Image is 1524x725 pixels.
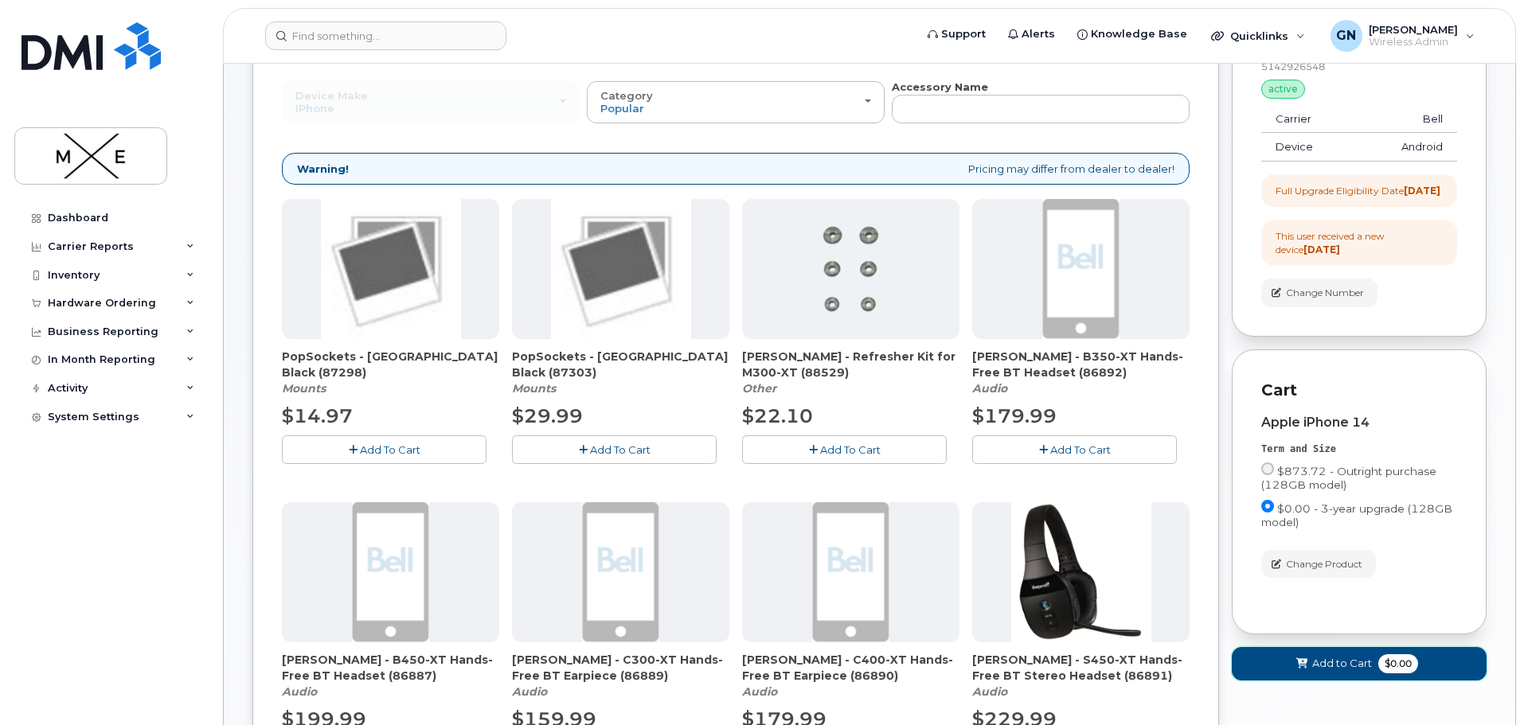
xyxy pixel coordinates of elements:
[892,80,988,93] strong: Accessory Name
[512,435,717,463] button: Add To Cart
[282,349,499,380] span: PopSockets - [GEOGRAPHIC_DATA] Black (87298)
[1261,379,1457,402] p: Cart
[587,81,885,123] button: Category Popular
[352,502,428,642] img: D923C004-5210-498B-98A4-6513BAE0A780.png
[972,684,1007,699] em: Audio
[1369,36,1458,49] span: Wireless Admin
[742,404,813,427] span: $22.10
[972,435,1177,463] button: Add To Cart
[590,443,651,456] span: Add To Cart
[742,435,947,463] button: Add To Cart
[282,349,499,396] div: PopSockets - Mount PopWallet Black (87298)
[997,18,1066,50] a: Alerts
[512,652,729,700] div: Parrott - C300-XT Hands-Free BT Earpiece (86889)
[512,652,729,684] span: [PERSON_NAME] - C300-XT Hands-Free BT Earpiece (86889)
[1261,462,1274,475] input: $873.72 - Outright purchase (128GB model)
[1261,502,1452,528] span: $0.00 - 3-year upgrade (128GB model)
[1378,654,1418,673] span: $0.00
[282,684,317,699] em: Audio
[282,381,326,396] em: Mounts
[1261,133,1356,162] td: Device
[1261,550,1376,578] button: Change Product
[297,162,349,177] strong: Warning!
[512,349,729,380] span: PopSockets - [GEOGRAPHIC_DATA] Black (87303)
[972,404,1057,427] span: $179.99
[1261,105,1356,134] td: Carrier
[916,18,997,50] a: Support
[512,684,547,699] em: Audio
[512,404,583,427] span: $29.99
[360,443,420,456] span: Add To Cart
[1356,133,1457,162] td: Android
[1276,184,1440,197] div: Full Upgrade Eligibility Date
[1261,80,1305,99] div: active
[1276,229,1443,256] div: This user received a new device
[551,199,691,339] img: noImage.jpg
[1232,647,1487,680] button: Add to Cart $0.00
[582,502,658,642] img: EC846501-699F-413C-B1CD-7F99FF3AF946.png
[282,435,487,463] button: Add To Cart
[972,652,1190,700] div: Parrott - S450-XT Hands-Free BT Stereo Headset (86891)
[941,26,986,42] span: Support
[1286,557,1362,571] span: Change Product
[1404,185,1440,197] strong: [DATE]
[1042,199,1119,339] img: E777ABBB-9CD4-4D30-8662-8007A2A7E9C6.png
[1286,286,1364,300] span: Change Number
[1022,26,1055,42] span: Alerts
[742,652,959,700] div: Parrott - C400-XT Hands-Free BT Earpiece (86890)
[600,102,644,115] span: Popular
[1200,20,1316,52] div: Quicklinks
[512,349,729,396] div: PopSockets - Mount PopWallet+ Black (87303)
[742,684,777,699] em: Audio
[742,652,959,684] span: [PERSON_NAME] - C400-XT Hands-Free BT Earpiece (86890)
[820,443,881,456] span: Add To Cart
[781,199,921,339] img: 3B967C63-8BDC-46E7-AB3D-7814B67B96BE.png
[600,89,653,102] span: Category
[282,153,1190,185] div: Pricing may differ from dealer to dealer!
[1356,105,1457,134] td: Bell
[1011,502,1151,642] img: 02ADA53D-24F5-4844-B5AC-4B0B339AFF9A.jpg
[321,199,461,339] img: noImage.jpg
[972,349,1190,396] div: Parrott - B350-XT Hands-Free BT Headset (86892)
[972,652,1190,684] span: [PERSON_NAME] - S450-XT Hands-Free BT Stereo Headset (86891)
[282,652,499,700] div: Parrott - B450-XT Hands-Free BT Headset (86887)
[1261,415,1457,430] div: Apple iPhone 14
[265,21,506,50] input: Find something...
[812,502,889,642] img: BF5EC3D8-E93D-4A5D-AD2C-69D8BC1E97B1.png
[742,349,959,380] span: [PERSON_NAME] - Refresher Kit for M300-XT (88529)
[1303,244,1340,255] strong: [DATE]
[1261,60,1457,73] div: 5142926548
[1336,26,1356,45] span: GN
[1312,656,1372,671] span: Add to Cart
[1091,26,1187,42] span: Knowledge Base
[512,381,556,396] em: Mounts
[742,349,959,396] div: Parrott - Refresher Kit for M300-XT (88529)
[282,652,499,684] span: [PERSON_NAME] - B450-XT Hands-Free BT Headset (86887)
[1261,442,1457,456] div: Term and Size
[742,381,776,396] em: Other
[972,381,1007,396] em: Audio
[1230,29,1288,42] span: Quicklinks
[1261,465,1436,491] span: $873.72 - Outright purchase (128GB model)
[282,404,353,427] span: $14.97
[1261,279,1377,306] button: Change Number
[1319,20,1486,52] div: Galin Nikolov
[1050,443,1111,456] span: Add To Cart
[1261,500,1274,513] input: $0.00 - 3-year upgrade (128GB model)
[1369,23,1458,36] span: [PERSON_NAME]
[1066,18,1198,50] a: Knowledge Base
[972,349,1190,380] span: [PERSON_NAME] - B350-XT Hands-Free BT Headset (86892)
